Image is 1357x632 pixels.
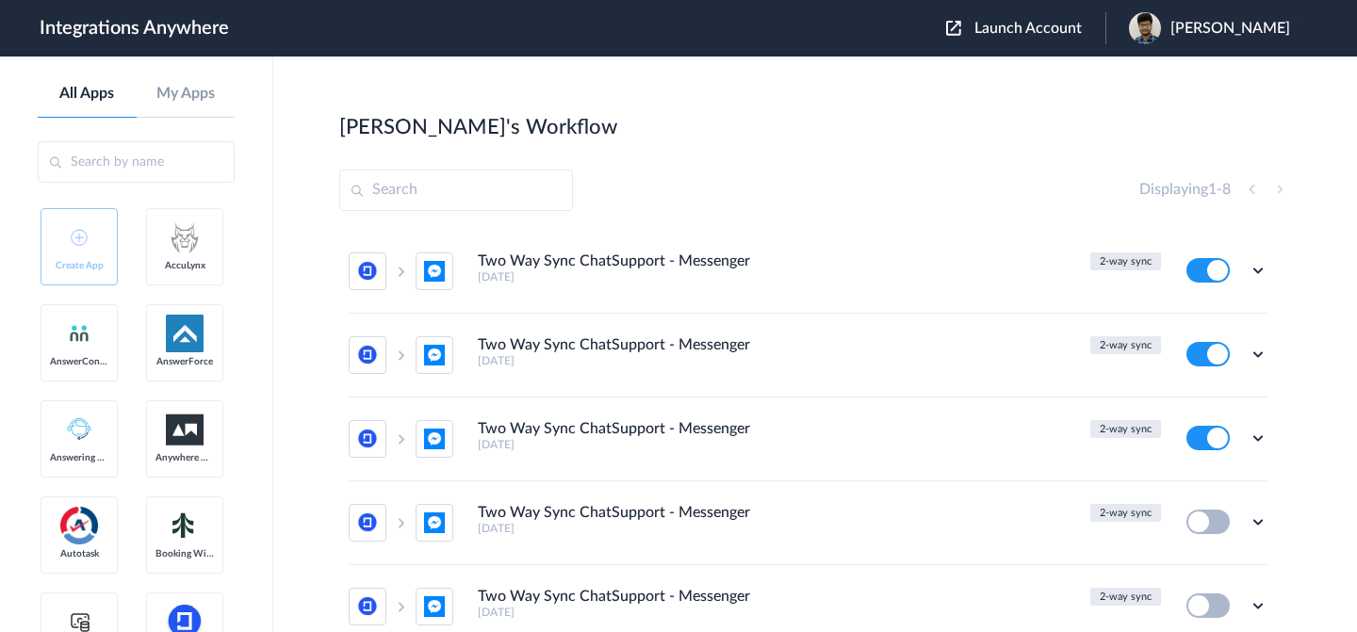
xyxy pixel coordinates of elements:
button: 2-way sync [1090,588,1161,606]
span: Autotask [50,548,108,559]
span: Anywhere Works [155,452,214,463]
span: Create App [50,260,108,271]
button: 2-way sync [1090,252,1161,270]
img: acculynx-logo.svg [166,219,204,256]
img: Setmore_Logo.svg [166,509,204,543]
h5: [DATE] [478,270,1081,284]
h5: [DATE] [478,438,1081,451]
img: aww.png [166,414,204,446]
h4: Two Way Sync ChatSupport - Messenger [478,588,750,606]
img: answerconnect-logo.svg [68,322,90,345]
h5: [DATE] [478,522,1081,535]
img: autotask.png [60,507,98,544]
input: Search by name [38,141,235,183]
span: Launch Account [974,21,1082,36]
button: 2-way sync [1090,336,1161,354]
a: My Apps [137,85,236,103]
h4: Two Way Sync ChatSupport - Messenger [478,420,750,438]
span: AccuLynx [155,260,214,271]
button: Launch Account [946,20,1105,38]
span: AnswerForce [155,356,214,367]
span: [PERSON_NAME] [1170,20,1290,38]
h4: Two Way Sync ChatSupport - Messenger [478,504,750,522]
h5: [DATE] [478,354,1081,367]
img: af-app-logo.svg [166,315,204,352]
img: Answering_service.png [60,411,98,448]
span: Booking Widget [155,548,214,559]
h4: Two Way Sync ChatSupport - Messenger [478,252,750,270]
img: add-icon.svg [71,229,88,246]
button: 2-way sync [1090,504,1161,522]
h5: [DATE] [478,606,1081,619]
span: 8 [1222,182,1231,197]
input: Search [339,170,573,211]
a: All Apps [38,85,137,103]
h1: Integrations Anywhere [40,17,229,40]
h4: Displaying - [1139,181,1231,199]
button: 2-way sync [1090,420,1161,438]
h4: Two Way Sync ChatSupport - Messenger [478,336,750,354]
span: Answering Service [50,452,108,463]
span: AnswerConnect [50,356,108,367]
img: blob [1129,12,1161,44]
h2: [PERSON_NAME]'s Workflow [339,115,617,139]
img: launch-acct-icon.svg [946,21,961,36]
span: 1 [1208,182,1217,197]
